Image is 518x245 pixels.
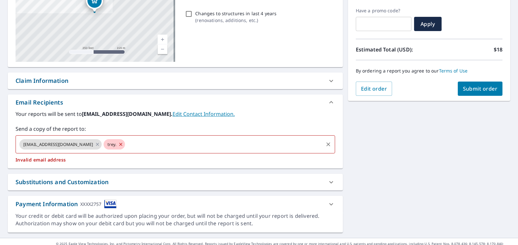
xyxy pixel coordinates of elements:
[195,17,276,24] p: ( renovations, additions, etc. )
[158,44,167,54] a: Current Level 17, Zoom Out
[19,139,102,150] div: [EMAIL_ADDRESS][DOMAIN_NAME]
[8,95,343,110] div: Email Recipients
[16,110,335,118] label: Your reports will be sent to
[16,178,108,186] div: Substitutions and Customization
[173,110,235,117] a: EditContactInfo
[356,68,502,74] p: By ordering a report you agree to our
[104,141,120,148] span: trey.
[414,17,442,31] button: Apply
[419,20,436,28] span: Apply
[80,200,101,208] div: XXXX2757
[361,85,387,92] span: Edit order
[494,46,502,53] p: $18
[104,139,125,150] div: trey.
[16,212,335,227] div: Your credit or debit card will be authorized upon placing your order, but will not be charged unt...
[458,82,503,96] button: Submit order
[82,110,173,117] b: [EMAIL_ADDRESS][DOMAIN_NAME].
[463,85,498,92] span: Submit order
[19,141,97,148] span: [EMAIL_ADDRESS][DOMAIN_NAME]
[8,174,343,190] div: Substitutions and Customization
[16,200,117,208] div: Payment Information
[16,76,68,85] div: Claim Information
[356,82,392,96] button: Edit order
[8,196,343,212] div: Payment InformationXXXX2757cardImage
[356,46,429,53] p: Estimated Total (USD):
[8,72,343,89] div: Claim Information
[195,10,276,17] p: Changes to structures in last 4 years
[16,125,335,133] label: Send a copy of the report to:
[104,200,117,208] img: cardImage
[16,98,63,107] div: Email Recipients
[324,140,333,149] button: Clear
[158,35,167,44] a: Current Level 17, Zoom In
[16,157,335,163] p: Invalid email address
[356,8,411,14] label: Have a promo code?
[439,68,468,74] a: Terms of Use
